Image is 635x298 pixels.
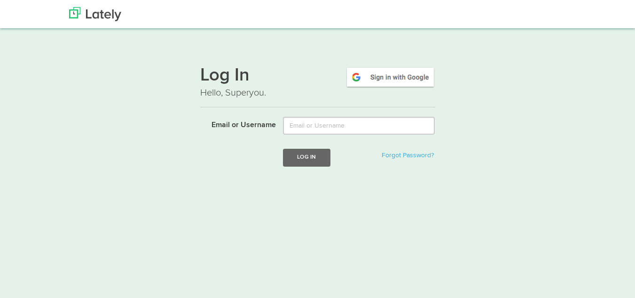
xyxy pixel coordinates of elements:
[200,66,435,86] h1: Log In
[200,86,435,100] p: Hello, Superyou.
[345,66,435,88] img: google-signin.png
[283,149,330,166] button: Log In
[69,7,121,21] img: Lately
[382,152,434,159] a: Forgot Password?
[283,117,435,135] input: Email or Username
[193,117,276,131] label: Email or Username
